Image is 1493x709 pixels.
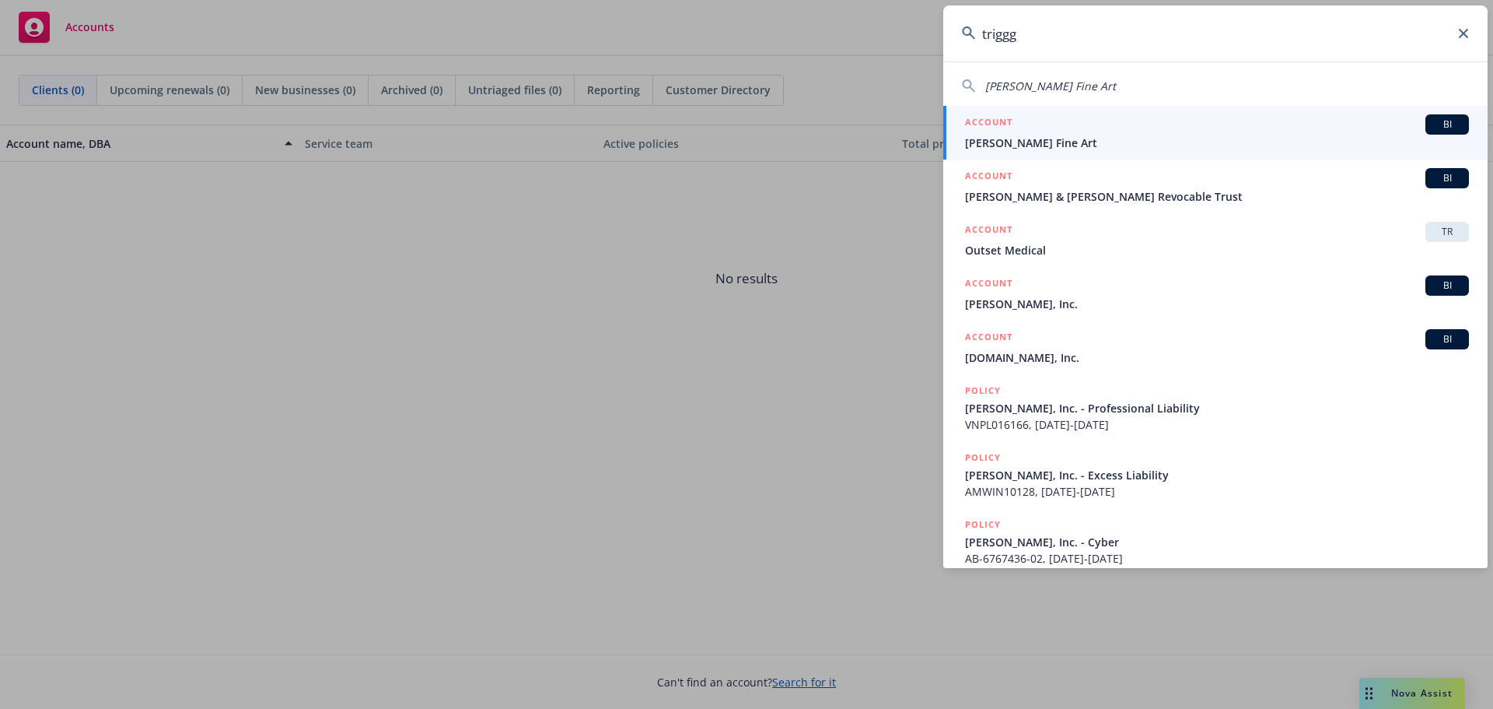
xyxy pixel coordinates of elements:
[965,296,1469,312] span: [PERSON_NAME], Inc.
[965,114,1012,133] h5: ACCOUNT
[965,483,1469,500] span: AMWIN10128, [DATE]-[DATE]
[965,329,1012,348] h5: ACCOUNT
[943,213,1488,267] a: ACCOUNTTROutset Medical
[965,383,1001,398] h5: POLICY
[943,508,1488,575] a: POLICY[PERSON_NAME], Inc. - CyberAB-6767436-02, [DATE]-[DATE]
[965,517,1001,532] h5: POLICY
[965,222,1012,240] h5: ACCOUNT
[943,374,1488,441] a: POLICY[PERSON_NAME], Inc. - Professional LiabilityVNPL016166, [DATE]-[DATE]
[943,5,1488,61] input: Search...
[965,188,1469,205] span: [PERSON_NAME] & [PERSON_NAME] Revocable Trust
[1432,279,1463,293] span: BI
[985,79,1116,93] span: [PERSON_NAME] Fine Art
[943,106,1488,160] a: ACCOUNTBI[PERSON_NAME] Fine Art
[965,276,1012,294] h5: ACCOUNT
[965,349,1469,366] span: [DOMAIN_NAME], Inc.
[943,160,1488,213] a: ACCOUNTBI[PERSON_NAME] & [PERSON_NAME] Revocable Trust
[965,168,1012,187] h5: ACCOUNT
[1432,118,1463,132] span: BI
[965,550,1469,567] span: AB-6767436-02, [DATE]-[DATE]
[1432,225,1463,239] span: TR
[1432,171,1463,185] span: BI
[965,416,1469,433] span: VNPL016166, [DATE]-[DATE]
[943,441,1488,508] a: POLICY[PERSON_NAME], Inc. - Excess LiabilityAMWIN10128, [DATE]-[DATE]
[965,450,1001,465] h5: POLICY
[943,267,1488,321] a: ACCOUNTBI[PERSON_NAME], Inc.
[965,135,1469,151] span: [PERSON_NAME] Fine Art
[965,242,1469,258] span: Outset Medical
[943,321,1488,374] a: ACCOUNTBI[DOMAIN_NAME], Inc.
[1432,332,1463,346] span: BI
[965,400,1469,416] span: [PERSON_NAME], Inc. - Professional Liability
[965,534,1469,550] span: [PERSON_NAME], Inc. - Cyber
[965,467,1469,483] span: [PERSON_NAME], Inc. - Excess Liability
